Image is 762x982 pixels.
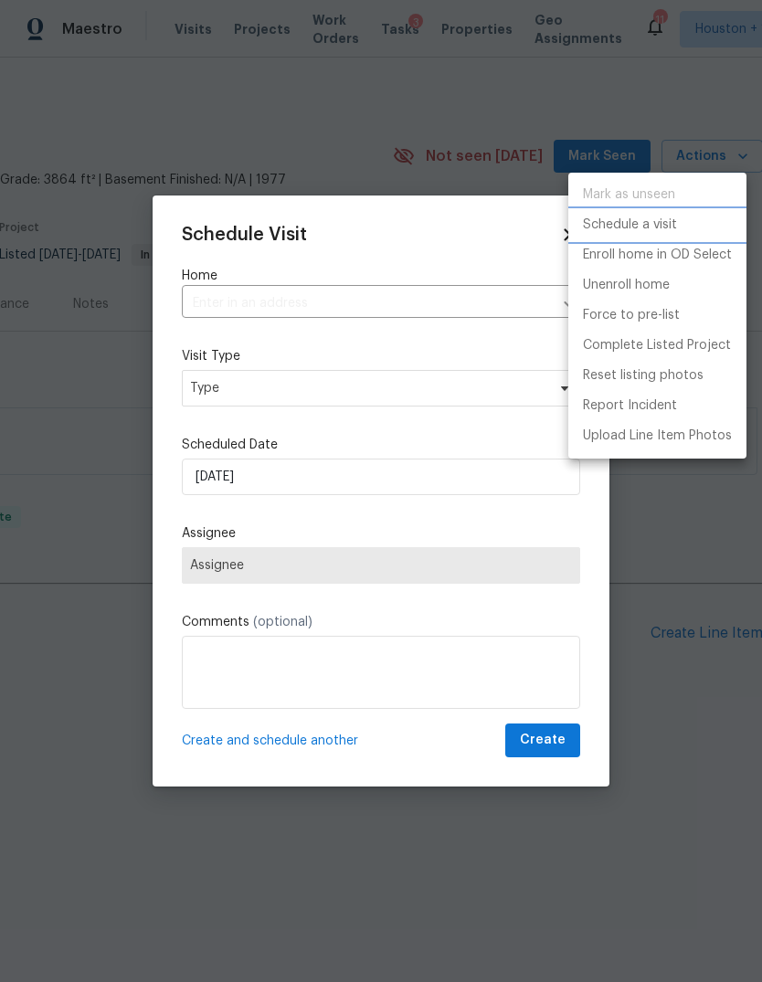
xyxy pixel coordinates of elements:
p: Upload Line Item Photos [583,427,732,446]
p: Reset listing photos [583,366,704,385]
p: Force to pre-list [583,306,680,325]
p: Report Incident [583,396,677,416]
p: Schedule a visit [583,216,677,235]
p: Complete Listed Project [583,336,731,355]
p: Enroll home in OD Select [583,246,732,265]
p: Unenroll home [583,276,670,295]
